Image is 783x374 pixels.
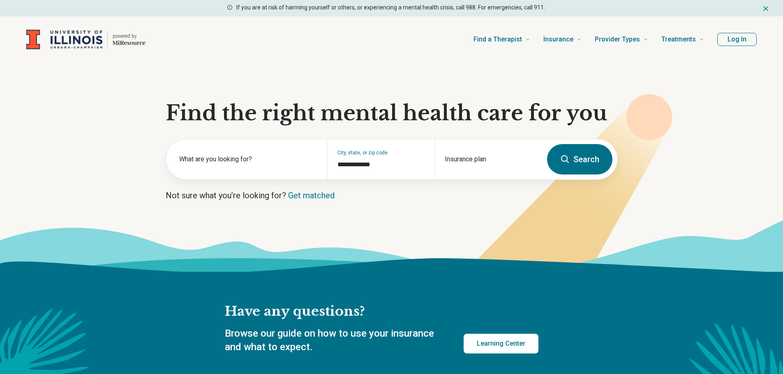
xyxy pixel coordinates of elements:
[288,190,335,200] a: Get matched
[473,34,522,45] span: Find a Therapist
[543,23,582,56] a: Insurance
[661,34,696,45] span: Treatments
[543,34,573,45] span: Insurance
[547,144,612,174] button: Search
[473,23,530,56] a: Find a Therapist
[661,23,704,56] a: Treatments
[595,34,640,45] span: Provider Types
[595,23,648,56] a: Provider Types
[113,33,146,39] p: powered by
[717,33,757,46] button: Log In
[236,3,545,12] p: If you are at risk of harming yourself or others, or experiencing a mental health crisis, call 98...
[179,154,317,164] label: What are you looking for?
[464,334,538,353] a: Learning Center
[166,101,618,126] h1: Find the right mental health care for you
[225,327,444,354] p: Browse our guide on how to use your insurance and what to expect.
[26,26,146,53] a: Home page
[225,303,538,320] h2: Have any questions?
[166,190,618,201] p: Not sure what you’re looking for?
[762,3,770,13] button: Dismiss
